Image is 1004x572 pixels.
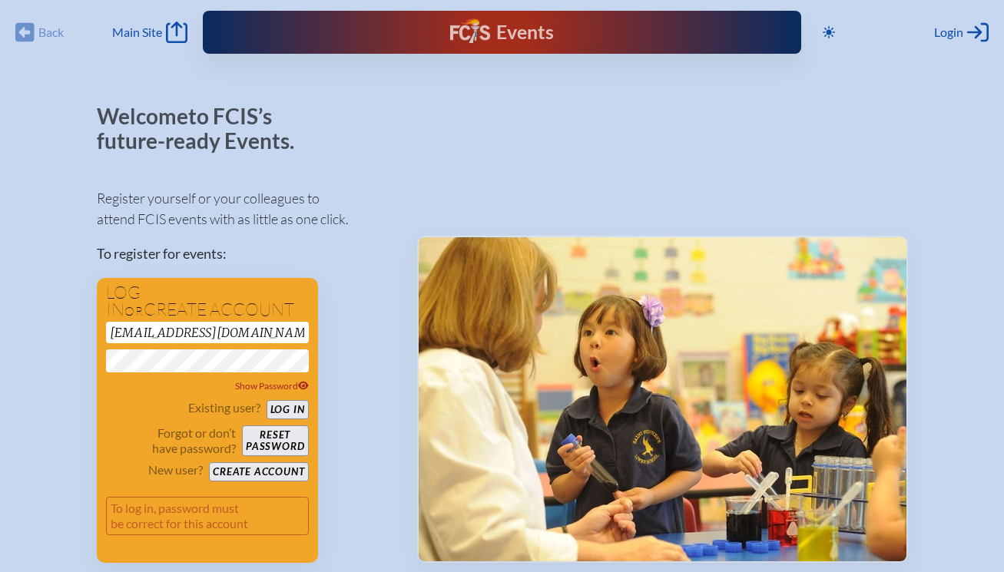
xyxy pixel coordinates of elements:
[106,284,309,319] h1: Log in create account
[419,237,906,561] img: Events
[112,21,187,43] a: Main Site
[106,497,309,535] p: To log in, password must be correct for this account
[188,400,260,415] p: Existing user?
[112,25,162,40] span: Main Site
[209,462,308,481] button: Create account
[242,425,308,456] button: Resetpassword
[124,303,144,319] span: or
[148,462,203,478] p: New user?
[106,322,309,343] input: Email
[377,18,627,46] div: FCIS Events — Future ready
[97,188,393,230] p: Register yourself or your colleagues to attend FCIS events with as little as one click.
[97,243,393,264] p: To register for events:
[106,425,237,456] p: Forgot or don’t have password?
[934,25,963,40] span: Login
[267,400,309,419] button: Log in
[97,104,312,153] p: Welcome to FCIS’s future-ready Events.
[235,380,309,392] span: Show Password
